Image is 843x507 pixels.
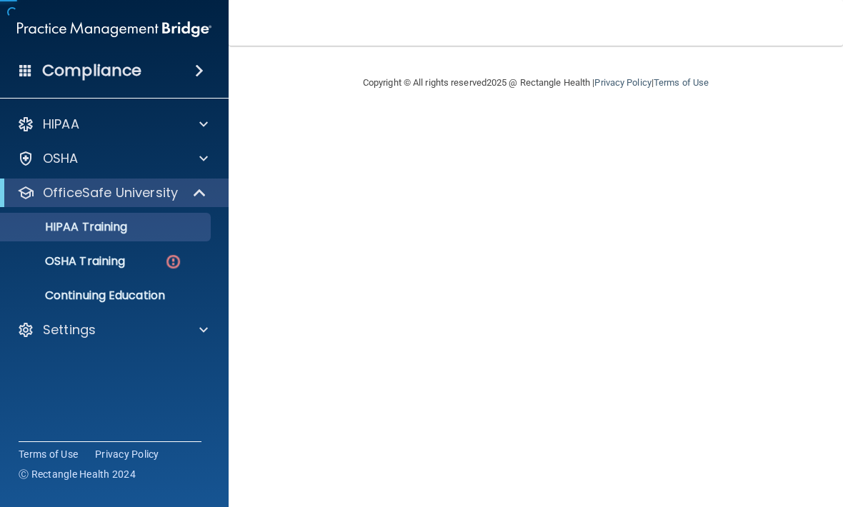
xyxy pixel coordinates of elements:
[43,184,178,201] p: OfficeSafe University
[275,60,797,106] div: Copyright © All rights reserved 2025 @ Rectangle Health | |
[654,77,709,88] a: Terms of Use
[164,253,182,271] img: danger-circle.6113f641.png
[9,254,125,268] p: OSHA Training
[9,220,127,234] p: HIPAA Training
[43,116,79,133] p: HIPAA
[594,77,651,88] a: Privacy Policy
[17,184,207,201] a: OfficeSafe University
[43,321,96,338] p: Settings
[17,150,208,167] a: OSHA
[95,447,159,461] a: Privacy Policy
[19,447,78,461] a: Terms of Use
[42,61,141,81] h4: Compliance
[43,150,79,167] p: OSHA
[9,288,204,303] p: Continuing Education
[19,467,136,481] span: Ⓒ Rectangle Health 2024
[17,321,208,338] a: Settings
[17,116,208,133] a: HIPAA
[17,15,211,44] img: PMB logo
